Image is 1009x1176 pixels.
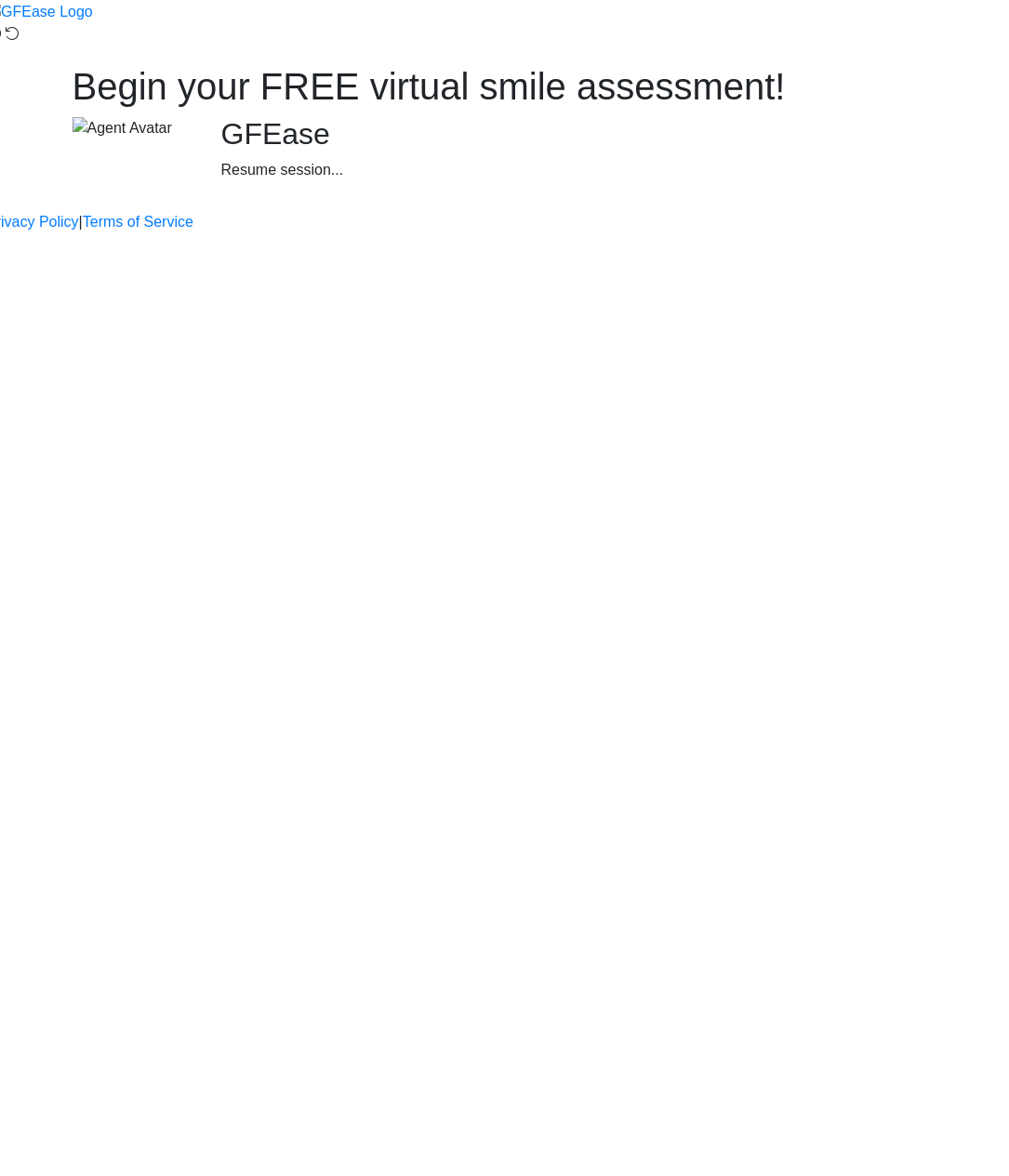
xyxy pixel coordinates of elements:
h2: GFEase [221,116,937,152]
h1: Begin your FREE virtual smile assessment! [73,64,937,109]
div: Resume session... [221,159,937,181]
a: | [79,211,83,233]
img: Agent Avatar [73,117,172,139]
a: Terms of Service [83,211,193,233]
